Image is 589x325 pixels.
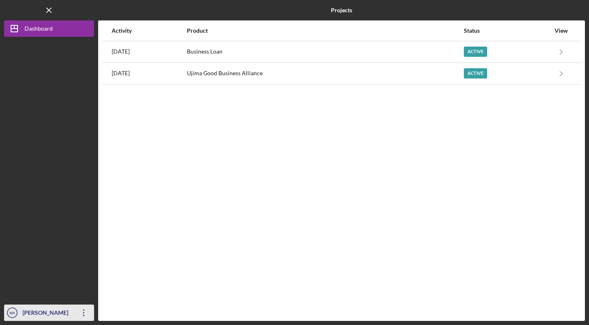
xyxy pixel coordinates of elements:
[551,27,571,34] div: View
[464,47,487,57] div: Active
[112,48,130,55] time: 2025-08-28 22:34
[4,20,94,37] button: Dashboard
[464,27,550,34] div: Status
[112,70,130,76] time: 2023-03-06 15:02
[187,27,463,34] div: Product
[20,305,74,323] div: [PERSON_NAME]
[112,27,186,34] div: Activity
[187,42,463,62] div: Business Loan
[4,305,94,321] button: BR[PERSON_NAME]
[187,63,463,84] div: Ujima Good Business Alliance
[25,20,53,39] div: Dashboard
[9,311,15,315] text: BR
[464,68,487,78] div: Active
[331,7,352,13] b: Projects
